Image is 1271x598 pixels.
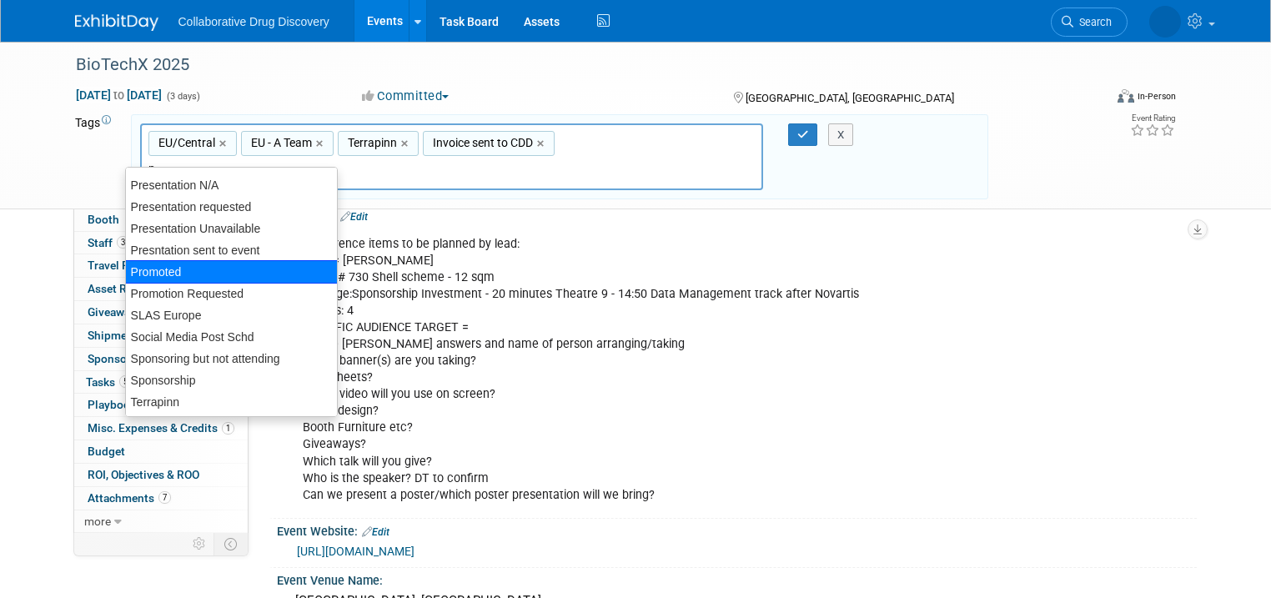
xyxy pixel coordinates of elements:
[1051,8,1128,37] a: Search
[126,326,337,348] div: Social Media Post Schd
[88,259,189,272] span: Travel Reservations
[828,123,854,147] button: X
[84,515,111,528] span: more
[88,213,139,226] span: Booth
[88,421,234,435] span: Misc. Expenses & Credits
[88,236,129,249] span: Staff
[277,204,1197,225] div: Pod Notes:
[1118,89,1134,103] img: Format-Inperson.png
[119,375,142,388] span: 50%
[74,394,248,416] a: Playbook
[1130,114,1175,123] div: Event Rating
[1013,87,1176,112] div: Event Format
[126,304,337,326] div: SLAS Europe
[74,510,248,533] a: more
[88,352,159,365] span: Sponsorships
[401,134,412,153] a: ×
[537,134,548,153] a: ×
[155,134,215,151] span: EU/Central
[356,88,455,105] button: Committed
[158,491,171,504] span: 7
[88,468,199,481] span: ROI, Objectives & ROO
[344,134,397,151] span: Terrapinn
[88,305,142,319] span: Giveaways
[88,282,187,295] span: Asset Reservations
[248,134,312,151] span: EU - A Team
[74,324,248,347] a: Shipments
[86,375,142,389] span: Tasks
[126,239,337,261] div: Presntation sent to event
[74,417,248,440] a: Misc. Expenses & Credits1
[430,134,533,151] span: Invoice sent to CDD
[75,114,116,200] td: Tags
[74,278,248,300] a: Asset Reservations
[1073,16,1112,28] span: Search
[362,526,389,538] a: Edit
[340,211,368,223] a: Edit
[1137,90,1176,103] div: In-Person
[111,88,127,102] span: to
[1149,6,1181,38] img: Amanda Briggs
[74,232,248,254] a: Staff3
[277,519,1197,540] div: Event Website:
[126,391,337,413] div: Terrapinn
[746,92,954,104] span: [GEOGRAPHIC_DATA], [GEOGRAPHIC_DATA]
[126,218,337,239] div: Presentation Unavailable
[185,533,214,555] td: Personalize Event Tab Strip
[148,160,361,177] input: Type tag and hit enter
[74,301,248,324] a: Giveaways
[74,348,248,370] a: Sponsorships
[88,491,171,505] span: Attachments
[291,228,1018,512] div: Conference items to be planned by lead: Lead = [PERSON_NAME] Booth # 730 Shell scheme - 12 sqm Pa...
[178,15,329,28] span: Collaborative Drug Discovery
[125,260,338,284] div: Promoted
[74,209,248,231] a: Booth
[277,568,1197,589] div: Event Venue Name:
[219,134,230,153] a: ×
[123,213,139,225] span: Booth not reserved yet
[88,398,136,411] span: Playbook
[165,91,200,102] span: (3 days)
[316,134,327,153] a: ×
[70,50,1083,80] div: BioTechX 2025
[126,348,337,369] div: Sponsoring but not attending
[117,236,129,249] span: 3
[126,174,337,196] div: Presentation N/A
[88,445,125,458] span: Budget
[75,14,158,31] img: ExhibitDay
[88,329,143,342] span: Shipments
[297,545,414,558] a: [URL][DOMAIN_NAME]
[126,283,337,304] div: Promotion Requested
[126,196,337,218] div: Presentation requested
[222,422,234,435] span: 1
[75,88,163,103] span: [DATE] [DATE]
[74,487,248,510] a: Attachments7
[74,371,248,394] a: Tasks50%
[214,533,248,555] td: Toggle Event Tabs
[74,254,248,277] a: Travel Reservations
[74,464,248,486] a: ROI, Objectives & ROO
[74,440,248,463] a: Budget
[126,369,337,391] div: Sponsorship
